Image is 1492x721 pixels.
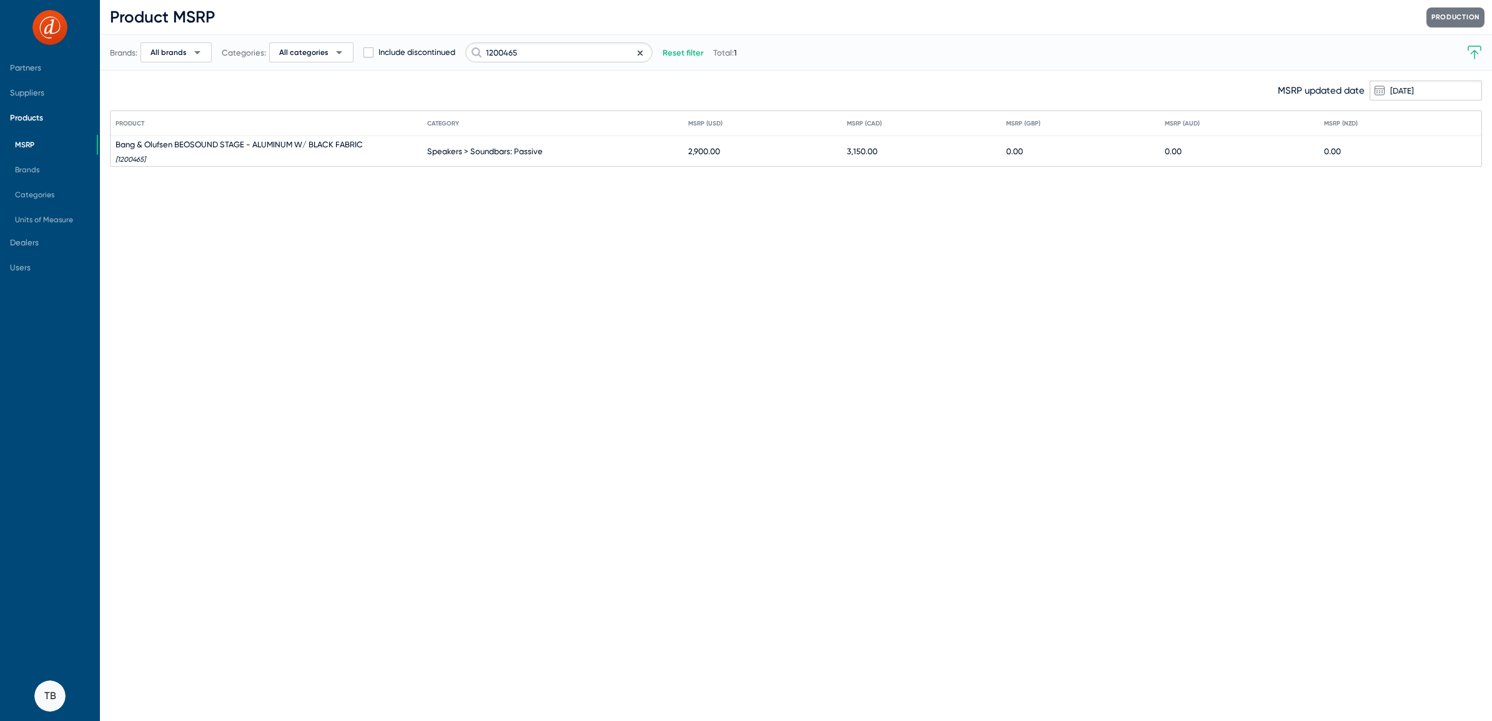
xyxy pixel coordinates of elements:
[15,140,34,149] span: MSRP
[10,113,43,122] span: Products
[847,111,1006,136] mat-header-cell: MSRP (CAD)
[663,48,703,57] a: Reset filter
[688,111,847,136] mat-header-cell: MSRP (USD)
[734,48,737,57] span: 1
[427,111,688,136] mat-header-cell: Category
[116,140,363,149] span: Bang & Olufsen BEOSOUND STAGE - ALUMINUM W/ BLACK FABRIC
[688,147,720,156] span: 2,900.00
[1370,81,1390,101] button: Open calendar
[713,48,737,57] span: Total:
[332,45,347,60] span: arrow_drop_down
[151,47,187,57] span: All brands
[10,88,44,97] span: Suppliers
[847,147,877,156] span: 3,150.00
[110,7,215,27] span: Product MSRP
[141,42,212,62] button: All brandsarrow_drop_down
[269,42,353,62] button: All categoriesarrow_drop_down
[1165,147,1182,156] span: 0.00
[34,680,66,712] button: TB
[116,155,393,164] span: [1200465]
[190,45,205,60] span: arrow_drop_down
[1165,111,1324,136] mat-header-cell: MSRP (AUD)
[1324,111,1477,136] mat-header-cell: MSRP (NZD)
[10,238,39,247] span: Dealers
[465,42,653,62] input: Search products
[1006,147,1023,156] span: 0.00
[116,111,427,136] mat-header-cell: Product
[378,45,455,60] span: Include discontinued
[1324,147,1341,156] span: 0.00
[15,215,73,224] span: Units of Measure
[15,190,54,199] span: Categories
[1370,81,1482,101] input: MM/DD/YYYY
[279,47,329,57] span: All categories
[427,147,543,156] span: Speakers > Soundbars: Passive
[1278,85,1365,96] span: MSRP updated date
[10,263,31,272] span: Users
[15,165,39,174] span: Brands
[110,48,137,57] span: Brands:
[10,63,41,72] span: Partners
[1006,111,1165,136] mat-header-cell: MSRP (GBP)
[222,48,266,57] span: Categories:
